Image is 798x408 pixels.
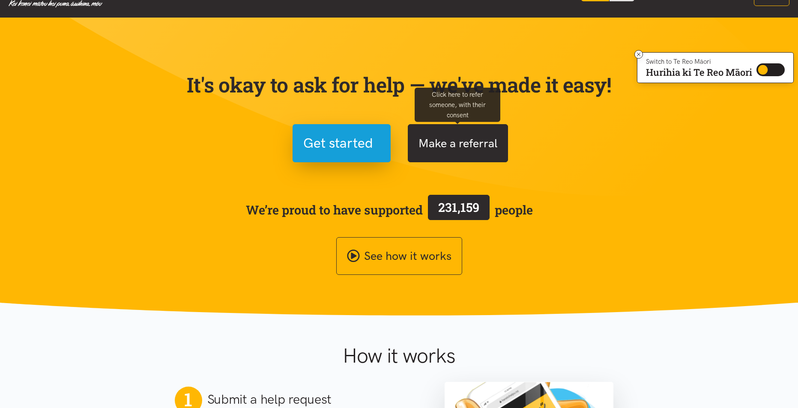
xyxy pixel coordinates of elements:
h1: How it works [259,343,539,368]
a: 231,159 [423,193,495,226]
p: Hurihia ki Te Reo Māori [646,68,752,76]
a: See how it works [336,237,462,275]
button: Get started [293,124,391,162]
span: 231,159 [438,199,479,215]
span: Get started [303,132,373,154]
span: We’re proud to have supported people [246,193,533,226]
button: Make a referral [408,124,508,162]
div: Click here to refer someone, with their consent [415,87,500,122]
p: It's okay to ask for help — we've made it easy! [185,72,613,97]
p: Switch to Te Reo Māori [646,59,752,64]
